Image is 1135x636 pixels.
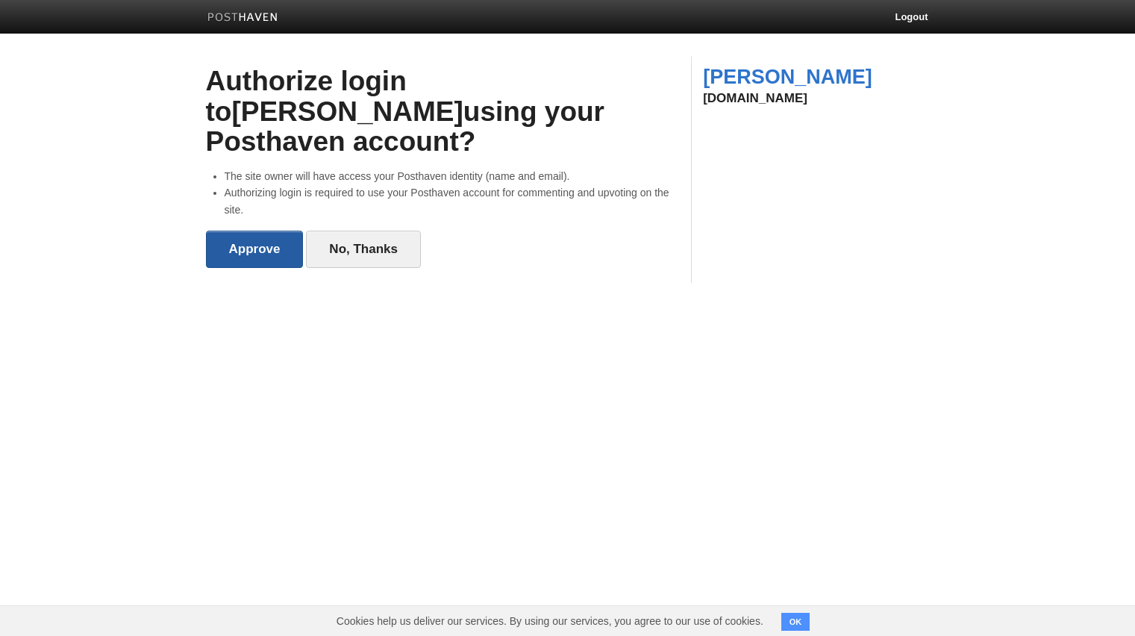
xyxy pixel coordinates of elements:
img: Posthaven-bar [207,13,278,24]
a: [PERSON_NAME] [703,66,872,88]
li: The site owner will have access your Posthaven identity (name and email). [225,168,681,184]
span: Cookies help us deliver our services. By using our services, you agree to our use of cookies. [322,606,778,636]
h2: Authorize login to using your Posthaven account? [206,66,681,158]
a: [DOMAIN_NAME] [703,91,807,105]
strong: [PERSON_NAME] [231,96,463,127]
li: Authorizing login is required to use your Posthaven account for commenting and upvoting on the site. [225,184,681,218]
button: OK [781,613,810,631]
a: No, Thanks [306,231,421,268]
input: Approve [206,231,304,268]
